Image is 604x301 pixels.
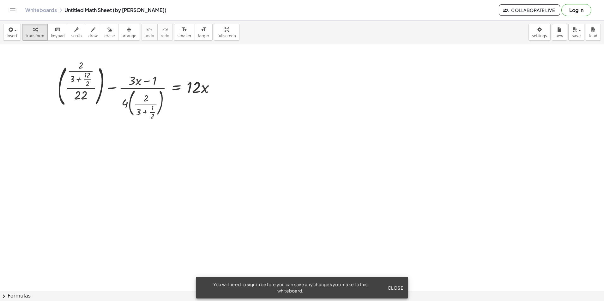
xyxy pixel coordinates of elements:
span: settings [532,34,547,38]
span: draw [88,34,98,38]
button: draw [85,24,101,41]
button: settings [528,24,551,41]
button: Collaborate Live [499,4,560,16]
span: scrub [71,34,82,38]
span: keypad [51,34,65,38]
i: format_size [201,26,207,33]
span: larger [198,34,209,38]
a: Whiteboards [25,7,57,13]
button: new [552,24,567,41]
button: scrub [68,24,85,41]
span: new [555,34,563,38]
span: save [572,34,581,38]
div: You will need to sign in before you can save any changes you make to this whiteboard. [201,281,380,294]
i: keyboard [55,26,61,33]
span: Collaborate Live [504,7,555,13]
button: undoundo [141,24,158,41]
span: undo [145,34,154,38]
button: save [568,24,584,41]
i: redo [162,26,168,33]
button: Log in [561,4,591,16]
button: insert [3,24,21,41]
button: transform [22,24,48,41]
button: erase [101,24,118,41]
button: redoredo [157,24,173,41]
button: fullscreen [214,24,239,41]
i: format_size [181,26,187,33]
button: load [586,24,601,41]
span: transform [26,34,44,38]
button: keyboardkeypad [47,24,68,41]
button: format_sizesmaller [174,24,195,41]
span: Close [387,285,403,291]
button: format_sizelarger [195,24,213,41]
span: fullscreen [217,34,236,38]
button: Close [385,282,406,293]
i: undo [146,26,152,33]
span: smaller [178,34,191,38]
span: erase [104,34,115,38]
span: arrange [122,34,136,38]
span: redo [161,34,169,38]
span: insert [7,34,17,38]
button: Toggle navigation [8,5,18,15]
span: load [589,34,597,38]
button: arrange [118,24,140,41]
